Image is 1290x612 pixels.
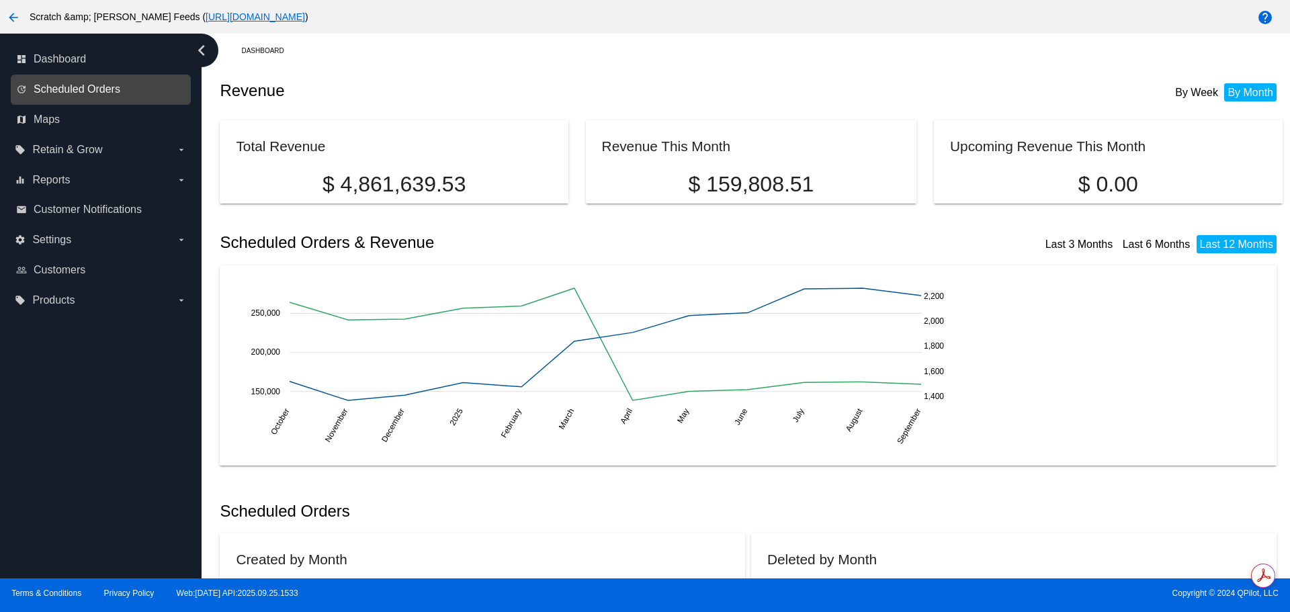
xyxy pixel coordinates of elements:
text: 200,000 [251,347,281,357]
a: Last 6 Months [1123,238,1191,250]
span: Settings [32,234,71,246]
a: map Maps [16,109,187,130]
a: dashboard Dashboard [16,48,187,70]
p: $ 159,808.51 [602,172,901,197]
text: March [557,406,576,431]
span: Retain & Grow [32,144,102,156]
mat-icon: arrow_back [5,9,21,26]
span: Dashboard [34,53,86,65]
span: Maps [34,114,60,126]
text: 2,000 [924,316,944,326]
h2: Revenue This Month [602,138,731,154]
span: Scheduled Orders [34,83,120,95]
text: February [499,406,523,439]
h2: Created by Month [236,552,347,567]
i: settings [15,234,26,245]
a: people_outline Customers [16,259,187,281]
text: 2025 [448,406,466,427]
li: By Week [1172,83,1221,101]
text: 150,000 [251,386,281,396]
a: email Customer Notifications [16,199,187,220]
text: 1,800 [924,341,944,351]
text: October [269,406,292,436]
i: people_outline [16,265,27,275]
a: update Scheduled Orders [16,79,187,100]
mat-icon: help [1257,9,1273,26]
a: Dashboard [241,40,296,61]
text: 250,000 [251,308,281,318]
a: Last 12 Months [1200,238,1273,250]
text: June [733,406,750,427]
i: email [16,204,27,215]
h2: Total Revenue [236,138,325,154]
i: arrow_drop_down [176,175,187,185]
p: $ 0.00 [950,172,1266,197]
a: Web:[DATE] API:2025.09.25.1533 [177,588,298,598]
text: 1,600 [924,366,944,376]
li: By Month [1224,83,1277,101]
text: July [791,406,806,423]
text: November [323,406,350,443]
text: 2,200 [924,291,944,300]
i: local_offer [15,144,26,155]
a: Privacy Policy [104,588,155,598]
text: 1,400 [924,391,944,400]
span: Scratch &amp; [PERSON_NAME] Feeds ( ) [30,11,308,22]
text: April [619,406,635,425]
a: [URL][DOMAIN_NAME] [206,11,305,22]
span: Products [32,294,75,306]
span: Copyright © 2024 QPilot, LLC [656,588,1279,598]
text: May [675,406,691,425]
i: map [16,114,27,125]
i: arrow_drop_down [176,234,187,245]
text: December [380,406,406,443]
i: update [16,84,27,95]
h2: Scheduled Orders & Revenue [220,233,751,252]
span: Reports [32,174,70,186]
h2: Revenue [220,81,751,100]
span: Customers [34,264,85,276]
i: arrow_drop_down [176,144,187,155]
text: August [844,406,865,433]
i: arrow_drop_down [176,295,187,306]
a: Terms & Conditions [11,588,81,598]
i: equalizer [15,175,26,185]
i: local_offer [15,295,26,306]
a: Last 3 Months [1045,238,1113,250]
p: $ 4,861,639.53 [236,172,552,197]
i: chevron_left [191,40,212,61]
h2: Upcoming Revenue This Month [950,138,1146,154]
i: dashboard [16,54,27,64]
span: Customer Notifications [34,204,142,216]
text: September [896,406,923,445]
h2: Scheduled Orders [220,502,751,521]
h2: Deleted by Month [767,552,877,567]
